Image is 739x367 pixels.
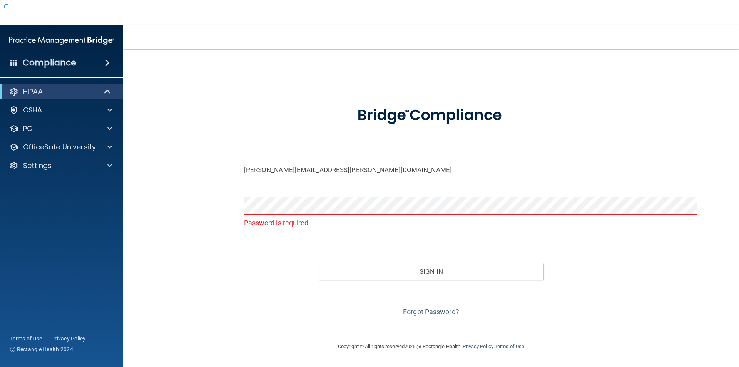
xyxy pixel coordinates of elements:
p: HIPAA [23,87,43,96]
a: OfficeSafe University [9,142,112,152]
p: Password is required [244,216,619,229]
p: Settings [23,161,52,170]
a: Terms of Use [495,344,524,349]
a: Privacy Policy [463,344,493,349]
button: Sign In [319,263,543,280]
p: OfficeSafe University [23,142,96,152]
img: bridge_compliance_login_screen.278c3ca4.svg [341,96,521,136]
a: HIPAA [9,87,112,96]
p: PCI [23,124,34,133]
a: OSHA [9,106,112,115]
img: PMB logo [9,33,114,48]
span: Ⓒ Rectangle Health 2024 [10,345,73,353]
a: Settings [9,161,112,170]
a: PCI [9,124,112,133]
a: Forgot Password? [403,308,459,316]
p: OSHA [23,106,42,115]
input: Email [244,161,619,178]
a: Terms of Use [10,335,42,342]
div: Copyright © All rights reserved 2025 @ Rectangle Health | | [291,334,572,359]
a: Privacy Policy [51,335,86,342]
h4: Compliance [23,57,76,68]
